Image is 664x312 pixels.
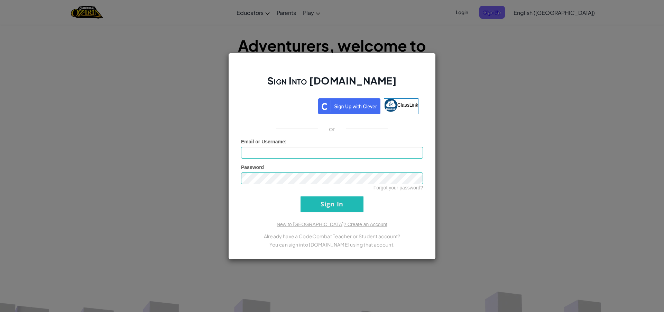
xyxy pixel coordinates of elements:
a: New to [GEOGRAPHIC_DATA]? Create an Account [277,222,387,227]
p: You can sign into [DOMAIN_NAME] using that account. [241,240,423,249]
p: or [329,125,335,133]
a: Forgot your password? [373,185,423,190]
span: Email or Username [241,139,285,144]
img: clever_sso_button@2x.png [318,98,380,114]
img: classlink-logo-small.png [384,99,397,112]
label: : [241,138,287,145]
p: Already have a CodeCombat Teacher or Student account? [241,232,423,240]
input: Sign In [301,196,363,212]
span: Password [241,164,264,170]
iframe: Sign in with Google Button [242,98,318,113]
span: ClassLink [397,102,418,107]
h2: Sign Into [DOMAIN_NAME] [241,74,423,94]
